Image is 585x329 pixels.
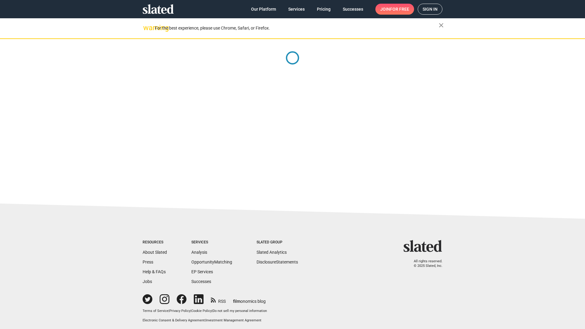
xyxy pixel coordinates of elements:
[317,4,331,15] span: Pricing
[191,260,232,264] a: OpportunityMatching
[233,299,240,304] span: film
[213,309,267,313] button: Do not sell my personal information
[143,250,167,255] a: About Slated
[206,318,261,322] a: Investment Management Agreement
[143,279,152,284] a: Jobs
[257,260,298,264] a: DisclosureStatements
[438,22,445,29] mat-icon: close
[251,4,276,15] span: Our Platform
[338,4,368,15] a: Successes
[212,309,213,313] span: |
[143,240,167,245] div: Resources
[191,279,211,284] a: Successes
[390,4,409,15] span: for free
[312,4,335,15] a: Pricing
[233,294,266,304] a: filmonomics blog
[257,240,298,245] div: Slated Group
[211,295,226,304] a: RSS
[418,4,442,15] a: Sign in
[169,309,190,313] a: Privacy Policy
[143,309,168,313] a: Terms of Service
[191,309,212,313] a: Cookie Policy
[143,24,151,31] mat-icon: warning
[407,259,442,268] p: All rights reserved. © 2025 Slated, Inc.
[380,4,409,15] span: Join
[191,240,232,245] div: Services
[191,269,213,274] a: EP Services
[257,250,287,255] a: Slated Analytics
[143,318,205,322] a: Electronic Consent & Delivery Agreement
[343,4,363,15] span: Successes
[143,269,166,274] a: Help & FAQs
[283,4,310,15] a: Services
[423,4,438,14] span: Sign in
[168,309,169,313] span: |
[246,4,281,15] a: Our Platform
[143,260,153,264] a: Press
[155,24,439,32] div: For the best experience, please use Chrome, Safari, or Firefox.
[288,4,305,15] span: Services
[191,250,207,255] a: Analysis
[205,318,206,322] span: |
[375,4,414,15] a: Joinfor free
